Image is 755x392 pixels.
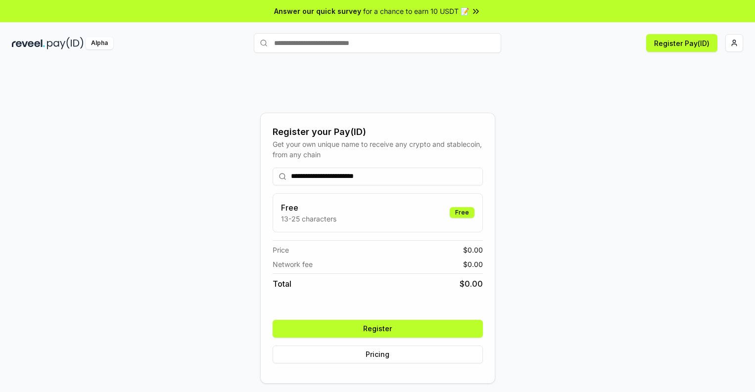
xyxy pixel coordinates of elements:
[274,6,361,16] span: Answer our quick survey
[86,37,113,49] div: Alpha
[281,202,336,214] h3: Free
[273,139,483,160] div: Get your own unique name to receive any crypto and stablecoin, from any chain
[47,37,84,49] img: pay_id
[273,259,313,269] span: Network fee
[273,320,483,338] button: Register
[450,207,474,218] div: Free
[363,6,469,16] span: for a chance to earn 10 USDT 📝
[12,37,45,49] img: reveel_dark
[463,259,483,269] span: $ 0.00
[281,214,336,224] p: 13-25 characters
[460,278,483,290] span: $ 0.00
[273,125,483,139] div: Register your Pay(ID)
[273,346,483,363] button: Pricing
[646,34,717,52] button: Register Pay(ID)
[273,278,291,290] span: Total
[273,245,289,255] span: Price
[463,245,483,255] span: $ 0.00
